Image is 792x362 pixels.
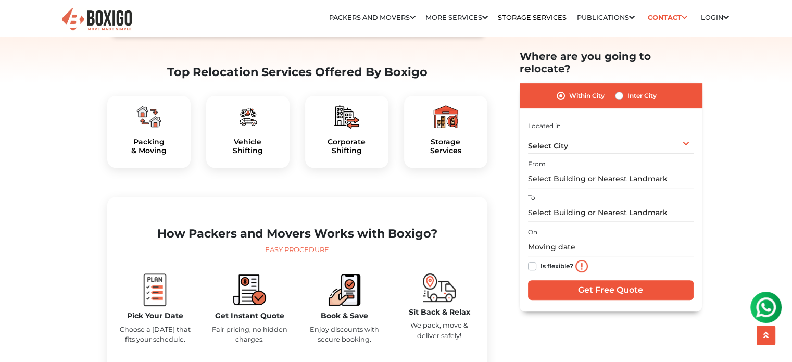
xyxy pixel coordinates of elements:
[528,121,561,131] label: Located in
[215,138,281,155] h5: Vehicle Shifting
[645,9,691,26] a: Contact
[305,324,384,344] p: Enjoy discounts with secure booking.
[433,104,458,129] img: boxigo_packers_and_movers_plan
[233,273,266,306] img: boxigo_packers_and_movers_compare
[757,326,775,345] button: scroll up
[400,320,479,340] p: We pack, move & deliver safely!
[528,170,694,188] input: Select Building or Nearest Landmark
[701,14,729,21] a: Login
[498,14,567,21] a: Storage Services
[329,14,416,21] a: Packers and Movers
[577,14,635,21] a: Publications
[425,14,488,21] a: More services
[313,138,380,155] h5: Corporate Shifting
[116,138,182,155] h5: Packing & Moving
[569,90,605,102] label: Within City
[116,227,479,241] h2: How Packers and Movers Works with Boxigo?
[107,65,487,79] h2: Top Relocation Services Offered By Boxigo
[215,138,281,155] a: VehicleShifting
[627,90,657,102] label: Inter City
[235,104,260,129] img: boxigo_packers_and_movers_plan
[540,260,573,271] label: Is flexible?
[210,311,290,320] h5: Get Instant Quote
[313,138,380,155] a: CorporateShifting
[412,138,479,155] h5: Storage Services
[528,238,694,256] input: Moving date
[328,273,361,306] img: boxigo_packers_and_movers_book
[575,260,588,272] img: info
[520,50,702,75] h2: Where are you going to relocate?
[528,204,694,222] input: Select Building or Nearest Landmark
[60,7,133,32] img: Boxigo
[528,193,535,203] label: To
[528,280,694,300] input: Get Free Quote
[528,228,537,237] label: On
[334,104,359,129] img: boxigo_packers_and_movers_plan
[116,324,195,344] p: Choose a [DATE] that fits your schedule.
[305,311,384,320] h5: Book & Save
[139,273,171,306] img: boxigo_packers_and_movers_plan
[116,311,195,320] h5: Pick Your Date
[116,245,479,255] div: Easy Procedure
[412,138,479,155] a: StorageServices
[136,104,161,129] img: boxigo_packers_and_movers_plan
[423,273,456,302] img: boxigo_packers_and_movers_move
[210,324,290,344] p: Fair pricing, no hidden charges.
[10,10,31,31] img: whatsapp-icon.svg
[528,141,568,151] span: Select City
[528,159,546,169] label: From
[116,138,182,155] a: Packing& Moving
[400,308,479,317] h5: Sit Back & Relax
